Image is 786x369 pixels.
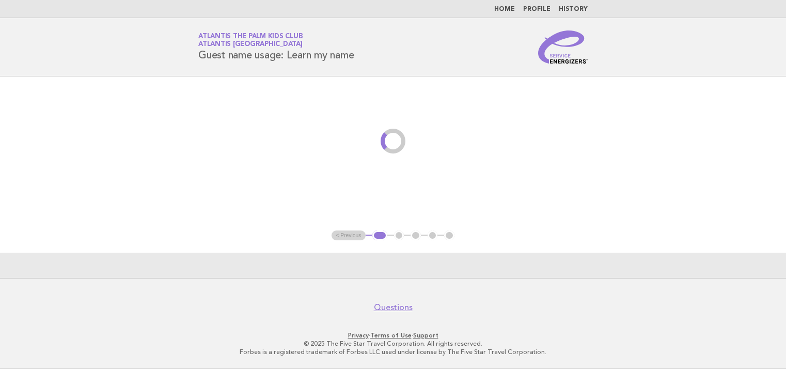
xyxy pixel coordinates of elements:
span: Atlantis [GEOGRAPHIC_DATA] [198,41,303,48]
a: History [559,6,588,12]
a: Support [413,332,438,339]
a: Terms of Use [370,332,412,339]
a: Profile [523,6,551,12]
p: © 2025 The Five Star Travel Corporation. All rights reserved. [77,340,709,348]
img: Service Energizers [538,30,588,64]
p: Forbes is a registered trademark of Forbes LLC used under license by The Five Star Travel Corpora... [77,348,709,356]
p: · · [77,331,709,340]
a: Privacy [348,332,369,339]
h1: Guest name usage: Learn my name [198,34,354,60]
a: Questions [374,302,413,313]
a: Home [494,6,515,12]
a: Atlantis The Palm Kids ClubAtlantis [GEOGRAPHIC_DATA] [198,33,303,48]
